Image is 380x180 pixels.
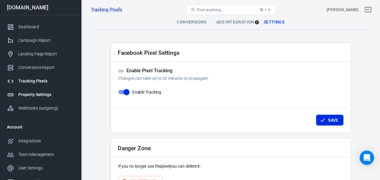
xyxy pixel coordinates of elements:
[211,15,259,29] div: Ads Integration
[18,64,74,71] div: Conversions Report
[118,75,343,82] p: Changes can take up to 20 minutes to propagate.
[186,5,276,15] button: Find anything...⌘ + K
[18,78,74,84] div: Tracking Pixels
[118,145,151,151] h2: Danger Zone
[2,34,79,47] a: Campaign Report
[18,151,74,158] div: Team Management
[2,134,79,148] a: Integrations
[2,148,79,161] a: Team Management
[361,2,375,17] a: Sign out
[327,7,358,13] div: Account id: mSgWPRff
[316,115,343,126] button: Save
[2,161,79,175] a: User Settings
[260,8,271,12] div: ⌘ + K
[2,20,79,34] a: Dashboard
[18,165,74,171] div: User Settings
[2,47,79,61] a: Landing Page Report
[2,120,79,134] li: Account
[2,5,79,10] div: [DOMAIN_NAME]
[259,15,289,29] div: Settings
[18,51,74,57] div: Landing Page Report
[18,92,74,98] div: Property Settings
[118,68,343,74] h5: Enable Pixel Tracking
[172,15,211,29] div: Conversions
[254,20,260,25] div: Tooltip anchor
[132,89,161,95] span: Enable Tracking
[118,50,180,56] h2: Facebook Pixel Settings
[2,88,79,101] a: Property Settings
[2,74,79,88] a: Tracking Pixels
[91,7,122,13] a: Tracking Pixels
[18,105,74,111] div: Webhooks (outgoing)
[118,163,343,169] p: If you no longer use this pixel you can delete it:
[197,8,224,12] span: Find anything...
[360,151,374,165] div: Open Intercom Messenger
[2,101,79,115] a: Webhooks (outgoing)
[18,138,74,144] div: Integrations
[18,37,74,44] div: Campaign Report
[2,61,79,74] a: Conversions Report
[18,24,74,30] div: Dashboard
